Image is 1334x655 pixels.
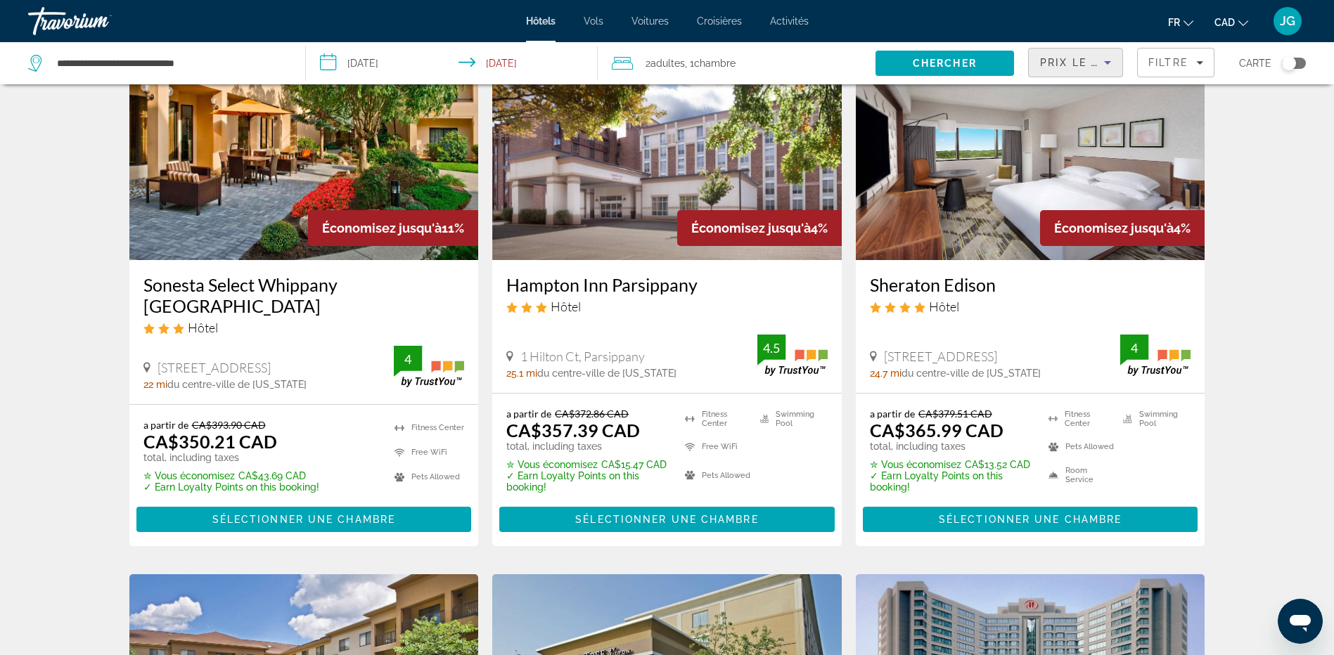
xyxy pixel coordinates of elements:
a: Vols [584,15,603,27]
button: Sélectionner une chambre [136,507,472,532]
button: Sélectionner une chambre [863,507,1198,532]
a: Activités [770,15,809,27]
iframe: Bouton de lancement de la fenêtre de messagerie [1278,599,1323,644]
span: ✮ Vous économisez [870,459,961,470]
span: Sélectionner une chambre [939,514,1122,525]
p: CA$43.69 CAD [143,470,319,481]
img: Sheraton Edison [856,35,1205,260]
span: 2 [646,53,685,73]
button: Search [876,51,1014,76]
img: TrustYou guest rating badge [757,335,828,376]
a: Sonesta Select Whippany [GEOGRAPHIC_DATA] [143,274,465,316]
span: Sélectionner une chambre [575,514,758,525]
span: Adultes [650,58,685,69]
span: , 1 [685,53,736,73]
span: Hôtel [929,299,959,314]
span: Chambre [694,58,736,69]
li: Pets Allowed [678,465,752,486]
li: Fitness Center [678,408,752,429]
span: Hôtel [188,320,218,335]
div: 3 star Hotel [143,320,465,335]
span: a partir de [143,419,188,431]
span: fr [1168,17,1180,28]
span: du centre-ville de [US_STATE] [902,368,1041,379]
div: 4 star Hotel [870,299,1191,314]
p: total, including taxes [506,441,667,452]
li: Pets Allowed [1041,436,1116,458]
li: Room Service [1041,465,1116,486]
div: 4 [394,351,422,368]
img: Hampton Inn Parsippany [492,35,842,260]
li: Fitness Center [387,419,464,436]
button: Select check in and out date [306,42,598,84]
ins: CA$350.21 CAD [143,431,277,452]
button: Travelers: 2 adults, 0 children [598,42,876,84]
span: [STREET_ADDRESS] [884,349,997,364]
span: a partir de [870,408,915,420]
li: Fitness Center [1041,408,1116,429]
a: Croisières [697,15,742,27]
img: TrustYou guest rating badge [394,346,464,387]
ins: CA$365.99 CAD [870,420,1003,441]
a: Sélectionner une chambre [136,510,472,526]
p: ✓ Earn Loyalty Points on this booking! [143,481,319,493]
button: Toggle map [1271,57,1306,70]
a: Hôtels [526,15,556,27]
a: Travorium [28,3,169,39]
div: 4 [1120,339,1148,356]
a: Sonesta Select Whippany Hanover [129,35,479,260]
a: Sheraton Edison [870,274,1191,295]
span: Économisez jusqu'à [691,221,811,235]
button: Change language [1168,12,1193,32]
span: du centre-ville de [US_STATE] [537,368,676,379]
div: 4% [677,210,842,246]
span: du centre-ville de [US_STATE] [167,379,307,390]
span: Filtre [1148,57,1188,68]
span: 25.1 mi [506,368,537,379]
span: Chercher [913,58,977,69]
del: CA$393.90 CAD [192,419,266,431]
a: Hampton Inn Parsippany [506,274,828,295]
span: Économisez jusqu'à [322,221,442,235]
span: Hôtel [551,299,581,314]
span: 24.7 mi [870,368,902,379]
span: Carte [1239,53,1271,73]
li: Pets Allowed [387,468,464,486]
span: CAD [1214,17,1235,28]
a: Sélectionner une chambre [499,510,835,526]
li: Free WiFi [387,443,464,461]
p: CA$13.52 CAD [870,459,1031,470]
span: JG [1280,14,1295,28]
del: CA$379.51 CAD [918,408,992,420]
p: total, including taxes [143,452,319,463]
a: Voitures [631,15,669,27]
p: CA$15.47 CAD [506,459,667,470]
span: Économisez jusqu'à [1054,221,1174,235]
p: total, including taxes [870,441,1031,452]
input: Search hotel destination [56,53,284,74]
div: 3 star Hotel [506,299,828,314]
span: 22 mi [143,379,167,390]
button: Change currency [1214,12,1248,32]
span: ✮ Vous économisez [143,470,235,481]
li: Free WiFi [678,436,752,458]
div: 4.5 [757,339,785,356]
span: ✮ Vous économisez [506,459,598,470]
span: Prix le plus bas [1040,57,1150,68]
button: User Menu [1269,6,1306,36]
ins: CA$357.39 CAD [506,420,640,441]
span: Sélectionner une chambre [212,514,395,525]
button: Filters [1137,48,1214,77]
div: 4% [1040,210,1205,246]
span: a partir de [506,408,551,420]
